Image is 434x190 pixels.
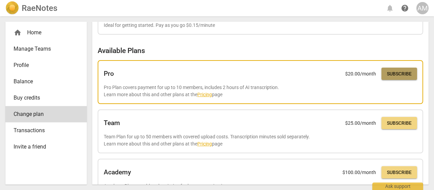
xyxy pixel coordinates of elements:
[14,143,73,151] span: Invite a friend
[5,73,87,90] a: Balance
[387,120,412,127] span: Subscribe
[5,122,87,139] a: Transactions
[104,119,120,127] h2: Team
[381,117,417,129] button: Subscribe
[345,70,376,77] p: $ 20.00 /month
[22,3,57,13] h2: RaeNotes
[14,29,73,37] div: Home
[372,183,423,190] div: Ask support
[387,71,412,77] span: Subscribe
[342,169,376,176] p: $ 100.00 /month
[197,141,212,146] a: Pricing
[197,92,212,97] a: Pricing
[381,68,417,80] button: Subscribe
[5,24,87,41] div: Home
[5,1,19,15] img: Logo
[104,133,417,147] p: Team Plan for up to 50 members with covered upload costs. Transcription minutes sold separately. ...
[14,110,73,118] span: Change plan
[104,70,114,77] h2: Pro
[104,22,417,29] p: Ideal for getting started. Pay as you go $0.15/minute
[5,139,87,155] a: Invite a friend
[104,169,131,176] h2: Academy
[5,90,87,106] a: Buy credits
[387,169,412,176] span: Subscribe
[14,45,73,53] span: Manage Teams
[14,126,73,135] span: Transactions
[5,41,87,57] a: Manage Teams
[381,166,417,178] button: Subscribe
[14,94,73,102] span: Buy credits
[98,47,423,55] h2: Available Plans
[416,2,429,14] button: AM
[14,61,73,69] span: Profile
[5,106,87,122] a: Change plan
[5,1,57,15] a: LogoRaeNotes
[399,2,411,14] a: Help
[14,29,22,37] span: home
[345,120,376,127] p: $ 25.00 /month
[104,84,417,98] p: Pro Plan covers payment for up to 10 members, includes 2 hours of AI transcription. Learn more ab...
[14,77,73,86] span: Balance
[401,4,409,12] span: help
[5,57,87,73] a: Profile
